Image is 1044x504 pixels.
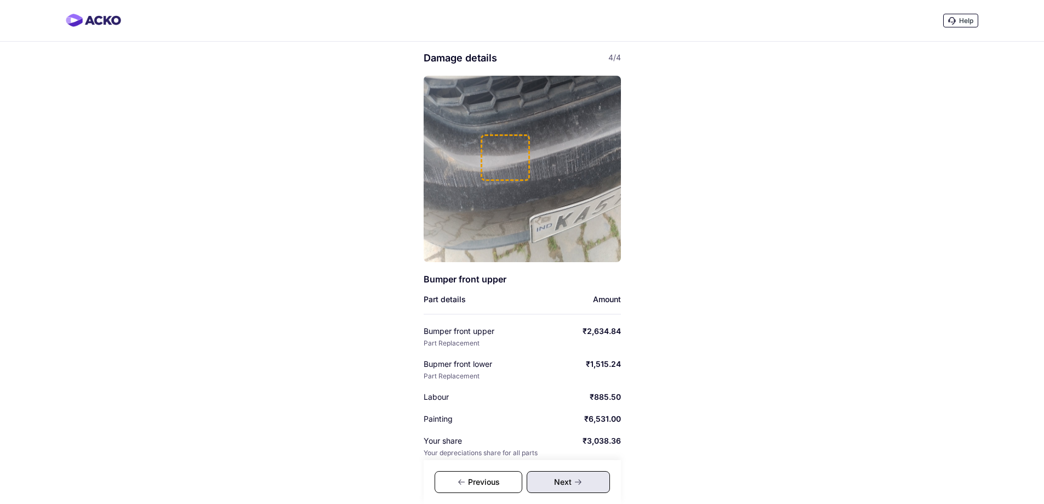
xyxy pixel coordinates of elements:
[527,471,610,493] div: Next
[424,294,466,305] div: Part details
[424,326,524,337] div: Bumper front upper
[424,359,524,370] div: Bupmer front lower
[584,414,621,424] div: ₹6,531.00
[424,76,621,262] img: image
[424,273,555,285] div: Bumper front upper
[590,392,621,403] div: ₹885.50
[424,449,538,457] div: Your depreciations share for all parts
[424,372,480,381] div: Part Replacement
[608,52,621,64] span: 4/4
[583,326,621,337] div: ₹2,634.84
[435,471,522,493] div: Previous
[583,435,621,446] div: ₹3,038.36
[424,414,524,424] div: Painting
[66,14,121,27] img: horizontal-gradient.png
[593,294,621,305] div: Amount
[424,392,524,403] div: Labour
[586,359,621,370] div: ₹1,515.24
[424,460,495,468] div: See how we calculated
[424,339,480,348] div: Part Replacement
[424,435,524,446] div: Your share
[424,52,621,65] div: Damage details
[959,16,973,25] span: Help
